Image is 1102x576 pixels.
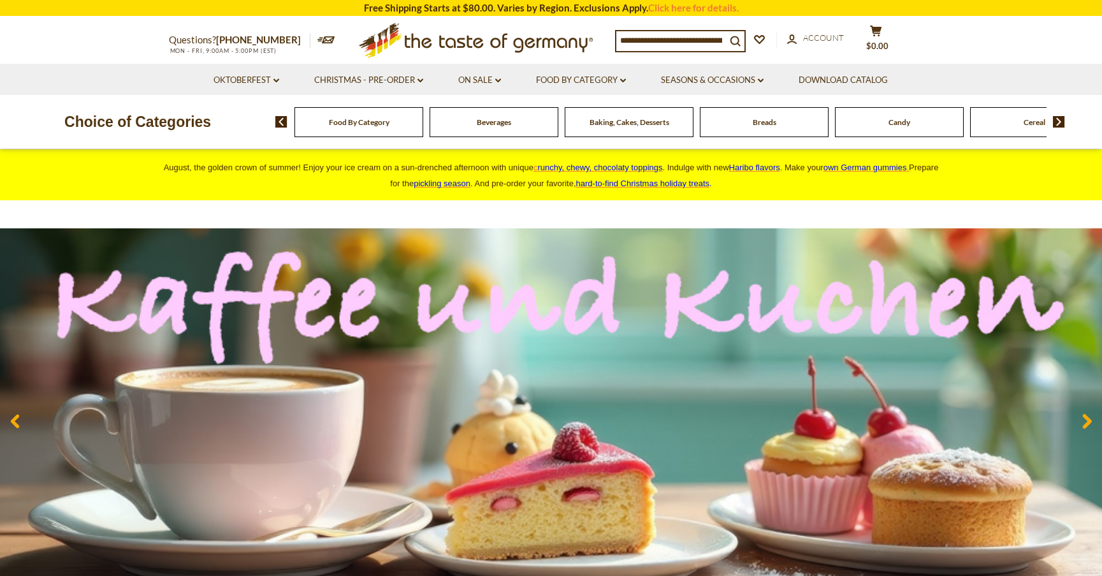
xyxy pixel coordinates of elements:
[1053,116,1065,128] img: next arrow
[799,73,888,87] a: Download Catalog
[787,31,844,45] a: Account
[314,73,423,87] a: Christmas - PRE-ORDER
[477,117,511,127] a: Beverages
[823,163,909,172] a: own German gummies.
[866,41,888,51] span: $0.00
[169,47,277,54] span: MON - FRI, 9:00AM - 5:00PM (EST)
[1024,117,1045,127] a: Cereal
[275,116,287,128] img: previous arrow
[753,117,776,127] a: Breads
[888,117,910,127] a: Candy
[214,73,279,87] a: Oktoberfest
[169,32,310,48] p: Questions?
[857,25,895,57] button: $0.00
[329,117,389,127] a: Food By Category
[661,73,764,87] a: Seasons & Occasions
[536,73,626,87] a: Food By Category
[648,2,739,13] a: Click here for details.
[576,179,710,188] a: hard-to-find Christmas holiday treats
[823,163,907,172] span: own German gummies
[576,179,712,188] span: .
[729,163,780,172] a: Haribo flavors
[537,163,662,172] span: runchy, chewy, chocolaty toppings
[803,33,844,43] span: Account
[216,34,301,45] a: [PHONE_NUMBER]
[533,163,663,172] a: crunchy, chewy, chocolaty toppings
[414,179,470,188] a: pickling season
[164,163,939,188] span: August, the golden crown of summer! Enjoy your ice cream on a sun-drenched afternoon with unique ...
[590,117,669,127] a: Baking, Cakes, Desserts
[458,73,501,87] a: On Sale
